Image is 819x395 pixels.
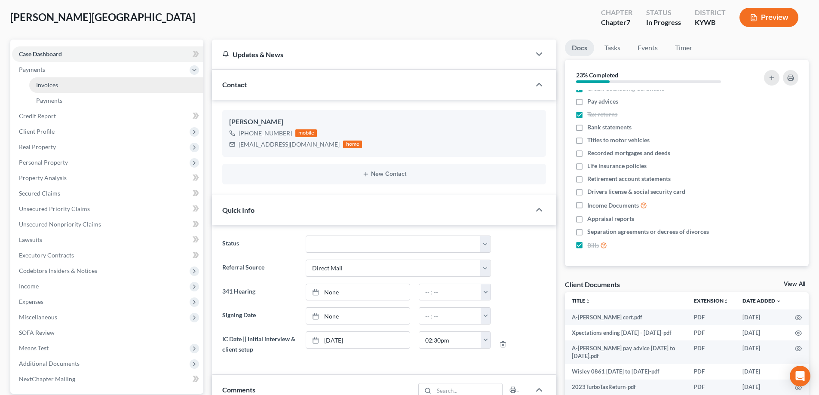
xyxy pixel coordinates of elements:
[19,236,42,243] span: Lawsuits
[587,162,647,170] span: Life insurance policies
[12,371,203,387] a: NextChapter Mailing
[239,129,292,138] div: [PHONE_NUMBER]
[687,364,736,380] td: PDF
[12,201,203,217] a: Unsecured Priority Claims
[36,81,58,89] span: Invoices
[19,205,90,212] span: Unsecured Priority Claims
[565,325,687,340] td: Xpectations ending [DATE] - [DATE]-pdf
[19,112,56,119] span: Credit Report
[565,40,594,56] a: Docs
[19,128,55,135] span: Client Profile
[585,299,590,304] i: unfold_more
[229,171,539,178] button: New Contact
[687,309,736,325] td: PDF
[19,313,57,321] span: Miscellaneous
[343,141,362,148] div: home
[229,117,539,127] div: [PERSON_NAME]
[29,77,203,93] a: Invoices
[587,241,599,250] span: Bills
[306,332,410,348] a: [DATE]
[736,364,788,380] td: [DATE]
[784,281,805,287] a: View All
[295,129,317,137] div: mobile
[19,50,62,58] span: Case Dashboard
[724,299,729,304] i: unfold_more
[631,40,665,56] a: Events
[576,71,618,79] strong: 23% Completed
[687,325,736,340] td: PDF
[19,159,68,166] span: Personal Property
[218,307,301,325] label: Signing Date
[19,174,67,181] span: Property Analysis
[587,110,617,119] span: Tax returns
[742,297,781,304] a: Date Added expand_more
[587,175,671,183] span: Retirement account statements
[790,366,810,386] div: Open Intercom Messenger
[12,108,203,124] a: Credit Report
[12,325,203,340] a: SOFA Review
[306,284,410,300] a: None
[10,11,195,23] span: [PERSON_NAME][GEOGRAPHIC_DATA]
[565,340,687,364] td: A-[PERSON_NAME] pay advice [DATE] to [DATE].pdf
[694,297,729,304] a: Extensionunfold_more
[598,40,627,56] a: Tasks
[239,140,340,149] div: [EMAIL_ADDRESS][DOMAIN_NAME]
[222,206,255,214] span: Quick Info
[687,380,736,395] td: PDF
[19,251,74,259] span: Executory Contracts
[222,80,247,89] span: Contact
[19,143,56,150] span: Real Property
[218,260,301,277] label: Referral Source
[739,8,798,27] button: Preview
[12,170,203,186] a: Property Analysis
[736,380,788,395] td: [DATE]
[222,386,255,394] span: Comments
[776,299,781,304] i: expand_more
[565,380,687,395] td: 2023TurboTaxReturn-pdf
[587,149,670,157] span: Recorded mortgages and deeds
[587,136,650,144] span: Titles to motor vehicles
[419,284,481,300] input: -- : --
[419,332,481,348] input: -- : --
[736,309,788,325] td: [DATE]
[12,46,203,62] a: Case Dashboard
[12,248,203,263] a: Executory Contracts
[626,18,630,26] span: 7
[12,217,203,232] a: Unsecured Nonpriority Claims
[587,214,634,223] span: Appraisal reports
[565,280,620,289] div: Client Documents
[565,309,687,325] td: A-[PERSON_NAME] cert.pdf
[12,186,203,201] a: Secured Claims
[36,97,62,104] span: Payments
[668,40,699,56] a: Timer
[19,298,43,305] span: Expenses
[218,236,301,253] label: Status
[222,50,520,59] div: Updates & News
[687,340,736,364] td: PDF
[736,325,788,340] td: [DATE]
[587,123,632,132] span: Bank statements
[218,331,301,357] label: IC Date || Initial interview & client setup
[601,8,632,18] div: Chapter
[572,297,590,304] a: Titleunfold_more
[601,18,632,28] div: Chapter
[587,187,685,196] span: Drivers license & social security card
[306,308,410,324] a: None
[19,190,60,197] span: Secured Claims
[19,66,45,73] span: Payments
[19,375,75,383] span: NextChapter Mailing
[736,340,788,364] td: [DATE]
[695,18,726,28] div: KYWB
[419,308,481,324] input: -- : --
[218,284,301,301] label: 341 Hearing
[587,97,618,106] span: Pay advices
[19,267,97,274] span: Codebtors Insiders & Notices
[587,201,639,210] span: Income Documents
[29,93,203,108] a: Payments
[587,227,709,236] span: Separation agreements or decrees of divorces
[646,8,681,18] div: Status
[19,344,49,352] span: Means Test
[19,360,80,367] span: Additional Documents
[12,232,203,248] a: Lawsuits
[695,8,726,18] div: District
